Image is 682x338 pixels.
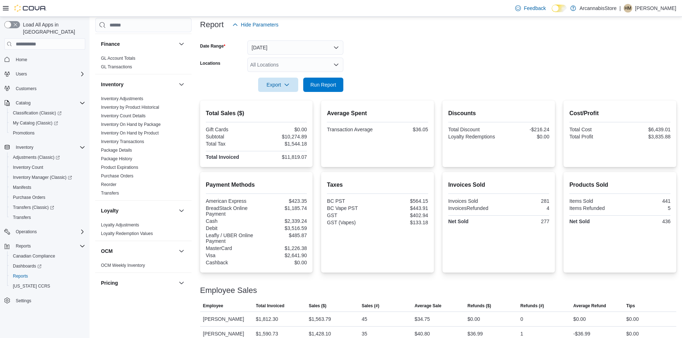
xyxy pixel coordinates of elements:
[101,173,134,179] span: Purchase Orders
[101,122,161,127] a: Inventory On Hand by Package
[101,248,113,255] h3: OCM
[13,227,85,236] span: Operations
[256,315,278,323] div: $1,812.30
[258,260,307,265] div: $0.00
[7,128,88,138] button: Promotions
[379,220,428,225] div: $133.18
[573,315,586,323] div: $0.00
[200,60,221,66] label: Locations
[258,225,307,231] div: $3,516.59
[16,57,27,63] span: Home
[500,219,549,224] div: 277
[10,129,38,137] a: Promotions
[13,99,33,107] button: Catalog
[552,12,552,13] span: Dark Mode
[229,18,281,32] button: Hide Parameters
[10,163,85,172] span: Inventory Count
[200,20,224,29] h3: Report
[1,54,88,64] button: Home
[10,252,85,260] span: Canadian Compliance
[13,130,35,136] span: Promotions
[16,243,31,249] span: Reports
[14,5,47,12] img: Cova
[101,207,118,214] h3: Loyalty
[10,252,58,260] a: Canadian Compliance
[448,198,497,204] div: Invoices Sold
[7,281,88,291] button: [US_STATE] CCRS
[569,127,618,132] div: Total Cost
[177,80,186,89] button: Inventory
[10,282,85,290] span: Washington CCRS
[1,142,88,152] button: Inventory
[258,127,307,132] div: $0.00
[500,205,549,211] div: 4
[13,175,72,180] span: Inventory Manager (Classic)
[16,229,37,235] span: Operations
[206,181,307,189] h2: Payment Methods
[13,283,50,289] span: [US_STATE] CCRS
[101,81,176,88] button: Inventory
[258,134,307,139] div: $10,274.89
[327,109,428,118] h2: Average Spent
[206,260,255,265] div: Cashback
[4,51,85,324] nav: Complex example
[415,315,430,323] div: $34.75
[206,141,255,147] div: Total Tax
[573,303,606,309] span: Average Refund
[10,109,85,117] span: Classification (Classic)
[626,303,635,309] span: Tips
[448,109,550,118] h2: Discounts
[13,143,36,152] button: Inventory
[101,105,159,110] a: Inventory by Product Historical
[303,78,343,92] button: Run Report
[7,202,88,212] a: Transfers (Classic)
[206,218,255,224] div: Cash
[448,181,550,189] h2: Invoices Sold
[309,329,331,338] div: $1,428.10
[200,43,226,49] label: Date Range
[101,263,145,268] a: OCM Weekly Inventory
[468,315,480,323] div: $0.00
[362,329,367,338] div: 35
[13,227,40,236] button: Operations
[10,213,85,222] span: Transfers
[206,127,255,132] div: Gift Cards
[7,118,88,128] a: My Catalog (Classic)
[327,127,376,132] div: Transaction Average
[624,4,632,13] div: Henrique Merzari
[7,261,88,271] a: Dashboards
[101,148,132,153] a: Package Details
[16,144,33,150] span: Inventory
[521,329,523,338] div: 1
[327,220,376,225] div: GST (Vapes)
[95,54,192,74] div: Finance
[203,303,223,309] span: Employee
[327,198,376,204] div: BC PST
[16,100,30,106] span: Catalog
[10,153,63,162] a: Adjustments (Classic)
[10,203,85,212] span: Transfers (Classic)
[448,205,497,211] div: InvoicesRefunded
[569,219,590,224] strong: Net Sold
[20,21,85,35] span: Load All Apps in [GEOGRAPHIC_DATA]
[448,134,497,139] div: Loyalty Redemptions
[101,279,118,286] h3: Pricing
[1,83,88,94] button: Customers
[13,273,28,279] span: Reports
[258,232,307,238] div: $485.87
[362,315,367,323] div: 45
[10,119,85,127] span: My Catalog (Classic)
[101,165,138,170] span: Product Expirations
[524,5,546,12] span: Feedback
[621,127,671,132] div: $6,439.01
[13,99,85,107] span: Catalog
[1,241,88,251] button: Reports
[13,143,85,152] span: Inventory
[13,84,85,93] span: Customers
[101,64,132,69] a: GL Transactions
[7,172,88,182] a: Inventory Manager (Classic)
[101,191,119,196] a: Transfers
[258,141,307,147] div: $1,544.18
[619,4,621,13] p: |
[101,139,144,144] a: Inventory Transactions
